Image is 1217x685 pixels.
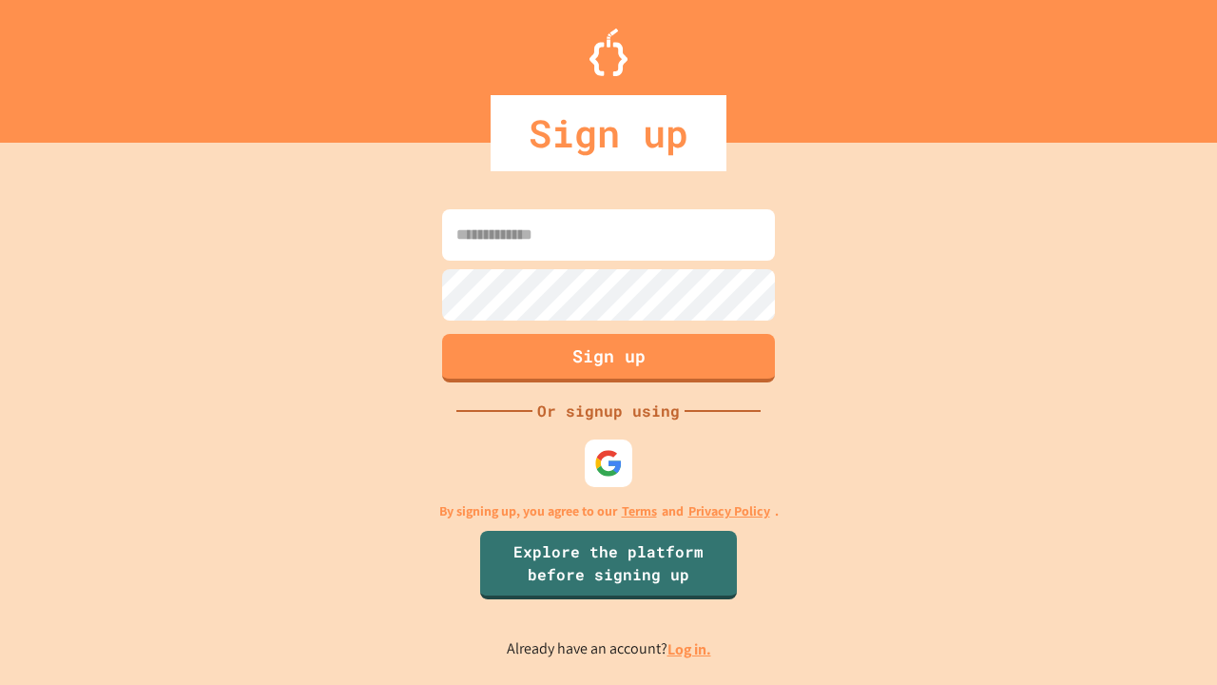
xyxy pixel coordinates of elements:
[507,637,711,661] p: Already have an account?
[532,400,685,422] div: Or signup using
[688,501,770,521] a: Privacy Policy
[1137,609,1198,666] iframe: chat widget
[491,95,726,171] div: Sign up
[480,531,737,599] a: Explore the platform before signing up
[589,29,628,76] img: Logo.svg
[594,449,623,478] img: google-icon.svg
[1059,526,1198,607] iframe: chat widget
[667,639,711,659] a: Log in.
[439,501,779,521] p: By signing up, you agree to our and .
[442,334,775,382] button: Sign up
[622,501,657,521] a: Terms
